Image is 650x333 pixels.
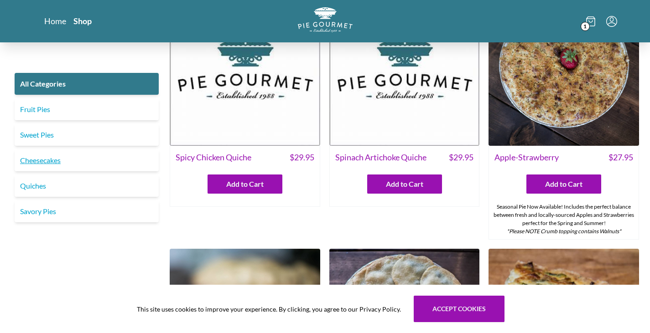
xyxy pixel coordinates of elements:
[15,98,159,120] a: Fruit Pies
[15,73,159,95] a: All Categories
[507,228,621,235] em: *Please NOTE Crumb topping contains Walnuts*
[208,174,282,194] button: Add to Cart
[290,151,314,164] span: $ 29.95
[526,174,601,194] button: Add to Cart
[545,179,582,190] span: Add to Cart
[298,7,353,35] a: Logo
[367,174,442,194] button: Add to Cart
[137,304,401,314] span: This site uses cookies to improve your experience. By clicking, you agree to our Privacy Policy.
[386,179,423,190] span: Add to Cart
[335,151,426,164] span: Spinach Artichoke Quiche
[226,179,264,190] span: Add to Cart
[15,124,159,146] a: Sweet Pies
[608,151,633,164] span: $ 27.95
[73,15,92,26] a: Shop
[15,149,159,171] a: Cheesecakes
[449,151,473,164] span: $ 29.95
[176,151,251,164] span: Spicy Chicken Quiche
[15,200,159,222] a: Savory Pies
[581,22,590,31] span: 1
[606,16,617,27] button: Menu
[489,199,639,239] div: Seasonal Pie Now Available! Includes the perfect balance between fresh and locally-sourced Apples...
[414,296,504,322] button: Accept cookies
[44,15,66,26] a: Home
[494,151,559,164] span: Apple-Strawberry
[15,175,159,197] a: Quiches
[298,7,353,32] img: logo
